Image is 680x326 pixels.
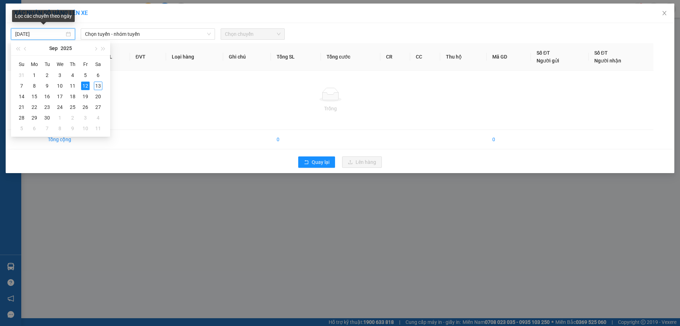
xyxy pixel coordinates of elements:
[130,43,166,71] th: ĐVT
[81,92,90,101] div: 19
[537,50,550,56] span: Số ĐT
[28,102,41,112] td: 2025-09-22
[271,43,321,71] th: Tổng SL
[68,71,77,79] div: 4
[223,43,271,71] th: Ghi chú
[271,130,321,149] td: 0
[41,59,53,70] th: Tu
[30,92,39,101] div: 15
[92,91,104,102] td: 2025-09-20
[41,102,53,112] td: 2025-09-23
[81,103,90,111] div: 26
[66,91,79,102] td: 2025-09-18
[15,70,28,81] td: 2025-08-31
[43,103,51,111] div: 23
[15,112,28,123] td: 2025-09-28
[79,59,92,70] th: Fr
[13,105,648,112] div: Trống
[15,102,28,112] td: 2025-09-21
[17,82,26,90] div: 7
[79,81,92,91] td: 2025-09-12
[101,43,130,71] th: SL
[92,70,104,81] td: 2025-09-06
[298,156,335,168] button: rollbackQuay lại
[79,112,92,123] td: 2025-10-03
[7,43,42,71] th: STT
[312,158,329,166] span: Quay lại
[92,59,104,70] th: Sa
[66,70,79,81] td: 2025-09-04
[85,29,211,39] span: Chọn tuyến - nhóm tuyến
[28,112,41,123] td: 2025-09-29
[304,160,309,165] span: rollback
[66,112,79,123] td: 2025-10-02
[53,70,66,81] td: 2025-09-03
[43,92,51,101] div: 16
[68,114,77,122] div: 2
[15,59,28,70] th: Su
[56,82,64,90] div: 10
[15,91,28,102] td: 2025-09-14
[79,102,92,112] td: 2025-09-26
[14,10,88,16] span: XÁC NHẬN SỐ HÀNG LÊN XE
[53,123,66,134] td: 2025-10-08
[41,91,53,102] td: 2025-09-16
[53,91,66,102] td: 2025-09-17
[43,82,51,90] div: 9
[487,130,531,149] td: 0
[61,41,72,55] button: 2025
[53,59,66,70] th: We
[94,114,102,122] div: 4
[92,81,104,91] td: 2025-09-13
[28,123,41,134] td: 2025-10-06
[17,92,26,101] div: 14
[66,102,79,112] td: 2025-09-25
[56,71,64,79] div: 3
[94,92,102,101] div: 20
[28,70,41,81] td: 2025-09-01
[94,103,102,111] div: 27
[12,10,75,22] div: Lọc các chuyến theo ngày
[342,156,382,168] button: uploadLên hàng
[17,124,26,133] div: 5
[66,123,79,134] td: 2025-10-09
[594,50,608,56] span: Số ĐT
[41,81,53,91] td: 2025-09-09
[537,58,559,63] span: Người gửi
[321,43,380,71] th: Tổng cước
[81,114,90,122] div: 3
[49,41,58,55] button: Sep
[94,82,102,90] div: 13
[43,114,51,122] div: 30
[94,124,102,133] div: 11
[17,114,26,122] div: 28
[15,81,28,91] td: 2025-09-07
[56,92,64,101] div: 17
[66,81,79,91] td: 2025-09-11
[17,103,26,111] div: 21
[92,123,104,134] td: 2025-10-11
[30,124,39,133] div: 6
[53,102,66,112] td: 2025-09-24
[68,92,77,101] div: 18
[15,123,28,134] td: 2025-10-05
[225,29,280,39] span: Chọn chuyến
[30,114,39,122] div: 29
[41,70,53,81] td: 2025-09-02
[79,91,92,102] td: 2025-09-19
[92,112,104,123] td: 2025-10-04
[53,112,66,123] td: 2025-10-01
[28,91,41,102] td: 2025-09-15
[94,71,102,79] div: 6
[410,43,440,71] th: CC
[30,71,39,79] div: 1
[654,4,674,23] button: Close
[81,124,90,133] div: 10
[68,124,77,133] div: 9
[594,58,621,63] span: Người nhận
[66,59,79,70] th: Th
[92,102,104,112] td: 2025-09-27
[17,71,26,79] div: 31
[81,82,90,90] div: 12
[41,112,53,123] td: 2025-09-30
